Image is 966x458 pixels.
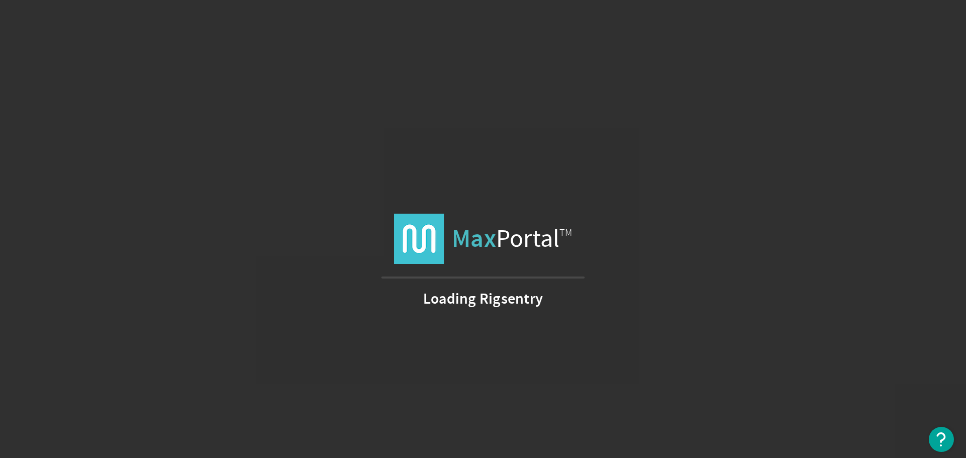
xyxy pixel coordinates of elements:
[452,214,572,264] span: Portal
[394,214,444,264] img: logo
[929,427,954,452] button: Open Resource Center
[559,226,572,239] span: TM
[452,222,496,255] strong: Max
[423,294,543,304] strong: Loading Rigsentry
